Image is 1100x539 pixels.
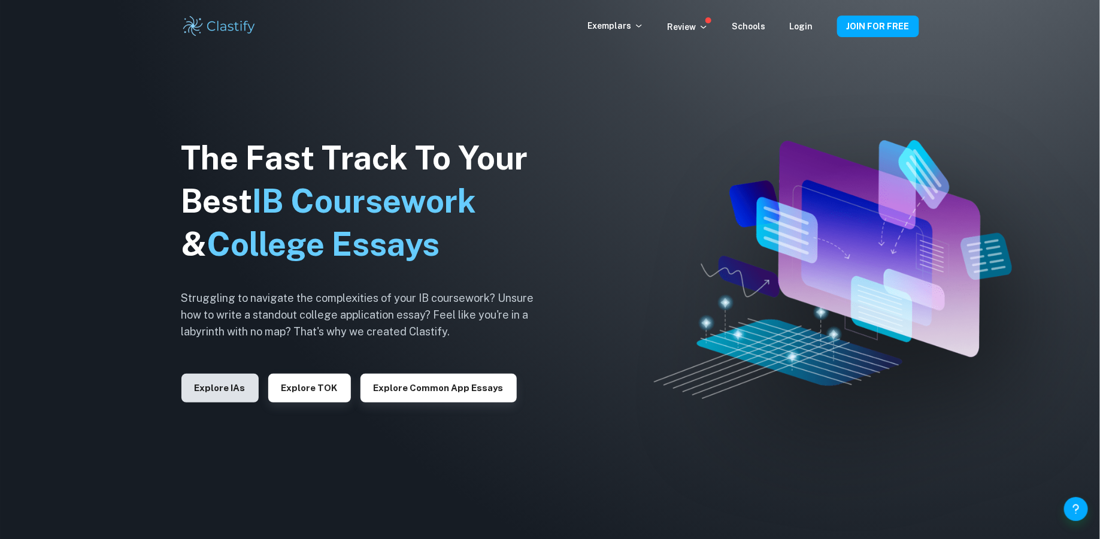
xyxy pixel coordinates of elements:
[268,381,351,393] a: Explore TOK
[654,140,1012,399] img: Clastify hero
[668,20,708,34] p: Review
[360,374,517,402] button: Explore Common App essays
[837,16,919,37] button: JOIN FOR FREE
[588,19,644,32] p: Exemplars
[181,381,259,393] a: Explore IAs
[207,225,440,263] span: College Essays
[732,22,766,31] a: Schools
[360,381,517,393] a: Explore Common App essays
[181,290,553,340] h6: Struggling to navigate the complexities of your IB coursework? Unsure how to write a standout col...
[790,22,813,31] a: Login
[1064,497,1088,521] button: Help and Feedback
[253,182,477,220] span: IB Coursework
[181,14,257,38] img: Clastify logo
[268,374,351,402] button: Explore TOK
[181,374,259,402] button: Explore IAs
[181,137,553,266] h1: The Fast Track To Your Best &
